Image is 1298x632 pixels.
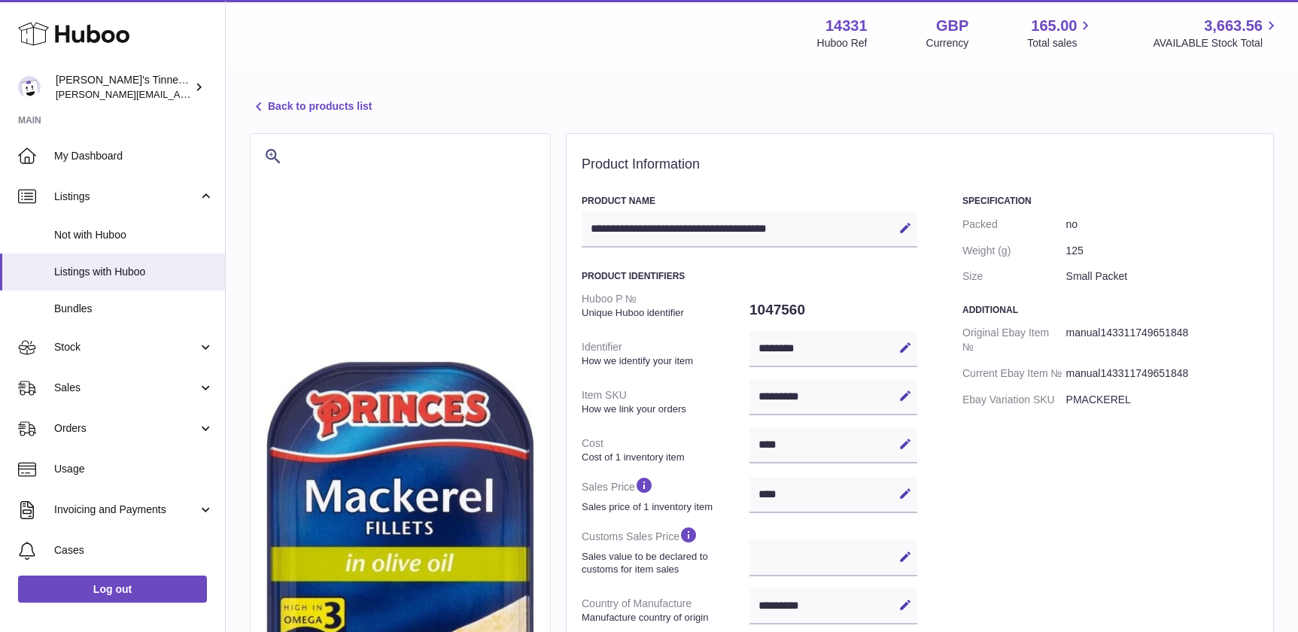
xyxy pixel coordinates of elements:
span: Bundles [54,302,214,316]
dd: no [1066,211,1258,238]
dt: Identifier [582,334,749,373]
span: Stock [54,340,198,354]
span: Listings with Huboo [54,265,214,279]
dt: Country of Manufacture [582,591,749,630]
strong: 14331 [825,16,868,36]
dd: Small Packet [1066,263,1258,290]
div: [PERSON_NAME]'s Tinned Fish Ltd [56,73,191,102]
h2: Product Information [582,156,1258,173]
a: 3,663.56 AVAILABLE Stock Total [1153,16,1280,50]
dd: PMACKEREL [1066,387,1258,413]
span: 165.00 [1031,16,1077,36]
dt: Size [962,263,1066,290]
span: My Dashboard [54,149,214,163]
span: Orders [54,421,198,436]
strong: Unique Huboo identifier [582,306,746,320]
strong: Sales value to be declared to customs for item sales [582,550,746,576]
dt: Original Ebay Item № [962,320,1066,360]
h3: Additional [962,304,1258,316]
dd: manual143311749651848 [1066,320,1258,360]
div: Currency [926,36,969,50]
img: peter.colbert@hubbo.com [18,76,41,99]
span: Not with Huboo [54,228,214,242]
a: Back to products list [250,98,372,116]
span: Invoicing and Payments [54,503,198,517]
div: Huboo Ref [817,36,868,50]
dt: Weight (g) [962,238,1066,264]
h3: Product Identifiers [582,270,917,282]
strong: Cost of 1 inventory item [582,451,746,464]
a: Log out [18,576,207,603]
dt: Cost [582,430,749,469]
dd: 125 [1066,238,1258,264]
span: Usage [54,462,214,476]
h3: Product Name [582,195,917,207]
span: Sales [54,381,198,395]
strong: How we identify your item [582,354,746,368]
a: 165.00 Total sales [1027,16,1094,50]
dt: Packed [962,211,1066,238]
span: Cases [54,543,214,558]
dt: Current Ebay Item № [962,360,1066,387]
dt: Ebay Variation SKU [962,387,1066,413]
dt: Item SKU [582,382,749,421]
span: [PERSON_NAME][EMAIL_ADDRESS][PERSON_NAME][DOMAIN_NAME] [56,88,382,100]
strong: GBP [936,16,968,36]
h3: Specification [962,195,1258,207]
dt: Huboo P № [582,286,749,325]
span: Total sales [1027,36,1094,50]
dd: manual143311749651848 [1066,360,1258,387]
strong: How we link your orders [582,403,746,416]
span: 3,663.56 [1204,16,1263,36]
strong: Sales price of 1 inventory item [582,500,746,514]
strong: Manufacture country of origin [582,611,746,624]
dt: Customs Sales Price [582,519,749,582]
span: AVAILABLE Stock Total [1153,36,1280,50]
span: Listings [54,190,198,204]
dt: Sales Price [582,469,749,519]
dd: 1047560 [749,294,917,326]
